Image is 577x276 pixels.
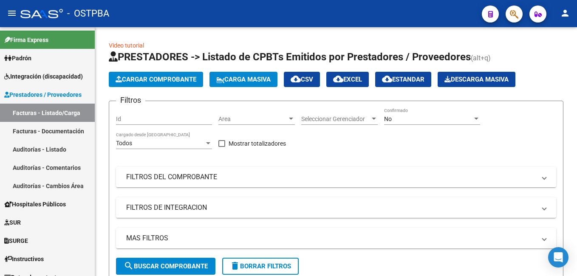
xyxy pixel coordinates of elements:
[126,172,536,182] mat-panel-title: FILTROS DEL COMPROBANTE
[382,76,424,83] span: Estandar
[126,203,536,212] mat-panel-title: FILTROS DE INTEGRACION
[116,167,556,187] mat-expansion-panel-header: FILTROS DEL COMPROBANTE
[4,236,28,245] span: SURGE
[116,76,196,83] span: Cargar Comprobante
[4,254,44,264] span: Instructivos
[109,42,144,49] a: Video tutorial
[4,200,66,209] span: Hospitales Públicos
[4,72,83,81] span: Integración (discapacidad)
[548,247,569,268] div: Open Intercom Messenger
[222,258,299,275] button: Borrar Filtros
[4,218,21,227] span: SUR
[284,72,320,87] button: CSV
[116,140,132,146] span: Todos
[7,8,17,18] mat-icon: menu
[333,74,343,84] mat-icon: cloud_download
[291,74,301,84] mat-icon: cloud_download
[116,94,145,106] h3: Filtros
[326,72,369,87] button: EXCEL
[471,54,491,62] span: (alt+q)
[209,72,277,87] button: Carga Masiva
[109,51,471,63] span: PRESTADORES -> Listado de CPBTs Emitidos por Prestadores / Proveedores
[438,72,515,87] button: Descarga Masiva
[230,261,240,271] mat-icon: delete
[229,138,286,149] span: Mostrar totalizadores
[216,76,271,83] span: Carga Masiva
[4,35,48,45] span: Firma Express
[560,8,570,18] mat-icon: person
[124,261,134,271] mat-icon: search
[444,76,509,83] span: Descarga Masiva
[67,4,109,23] span: - OSTPBA
[301,115,370,123] span: Seleccionar Gerenciador
[109,72,203,87] button: Cargar Comprobante
[291,76,313,83] span: CSV
[4,90,82,99] span: Prestadores / Proveedores
[230,262,291,270] span: Borrar Filtros
[126,234,536,243] mat-panel-title: MAS FILTROS
[384,115,392,122] span: No
[333,76,362,83] span: EXCEL
[4,54,31,63] span: Padrón
[116,258,215,275] button: Buscar Comprobante
[438,72,515,87] app-download-masive: Descarga masiva de comprobantes (adjuntos)
[116,197,556,218] mat-expansion-panel-header: FILTROS DE INTEGRACION
[382,74,392,84] mat-icon: cloud_download
[375,72,431,87] button: Estandar
[218,115,287,123] span: Area
[116,228,556,248] mat-expansion-panel-header: MAS FILTROS
[124,262,208,270] span: Buscar Comprobante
